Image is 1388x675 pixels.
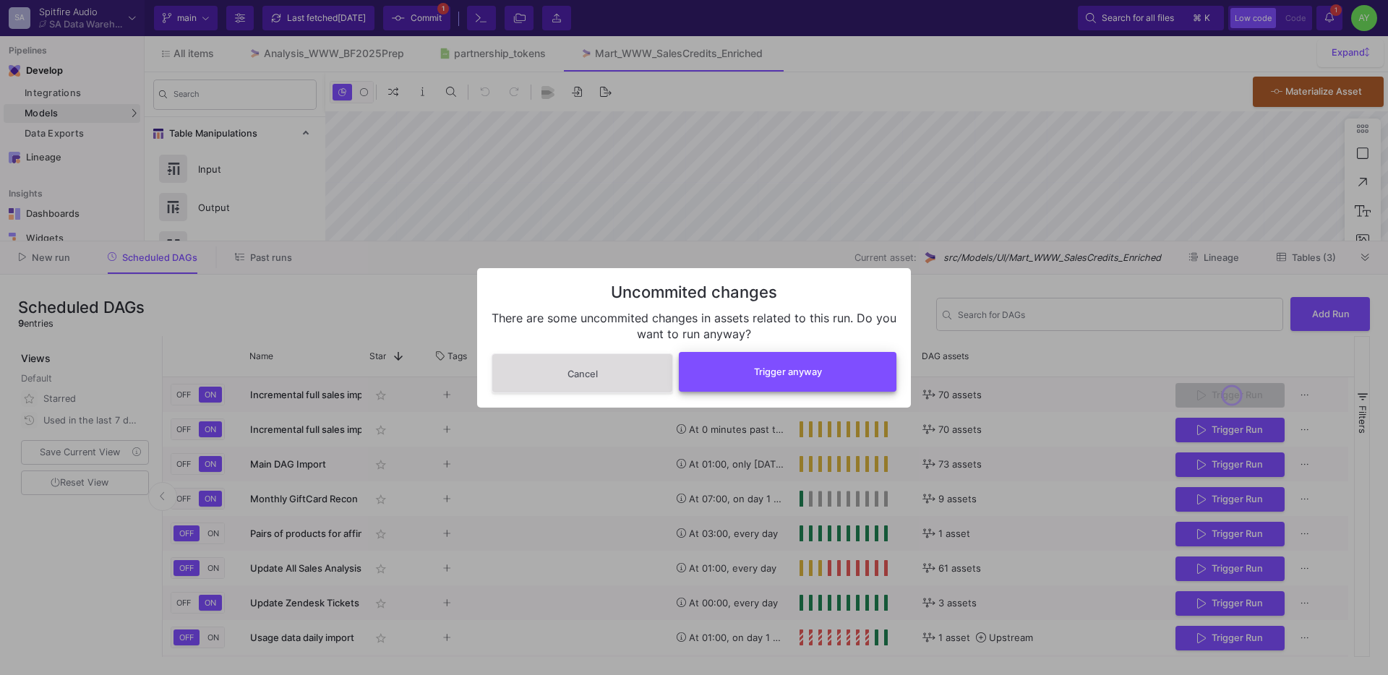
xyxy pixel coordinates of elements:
span: Trigger anyway [754,366,822,377]
div: There are some uncommited changes in assets related to this run. Do you want to run anyway? [492,310,896,342]
span: Cancel [567,369,598,379]
h3: Uncommited changes [492,283,896,301]
button: Trigger anyway [679,352,896,392]
button: Cancel [492,353,673,393]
